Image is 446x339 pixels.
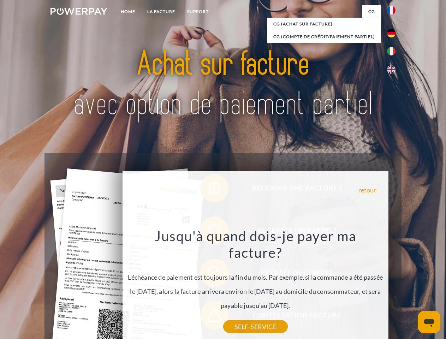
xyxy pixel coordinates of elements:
iframe: Bouton de lancement de la fenêtre de messagerie [418,311,440,333]
a: CG (achat sur facture) [267,18,381,30]
a: Support [181,5,215,18]
a: CG [362,5,381,18]
h3: Jusqu'à quand dois-je payer ma facture? [126,227,384,261]
img: logo-powerpay-white.svg [50,8,107,15]
a: CG (Compte de crédit/paiement partiel) [267,30,381,43]
a: Home [115,5,141,18]
a: retour [358,187,376,193]
img: de [387,29,396,37]
img: it [387,47,396,55]
a: LA FACTURE [141,5,181,18]
img: title-powerpay_fr.svg [67,34,379,135]
img: fr [387,6,396,14]
div: L'échéance de paiement est toujours la fin du mois. Par exemple, si la commande a été passée le [... [126,227,384,327]
img: en [387,65,396,74]
a: SELF-SERVICE [223,320,288,333]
